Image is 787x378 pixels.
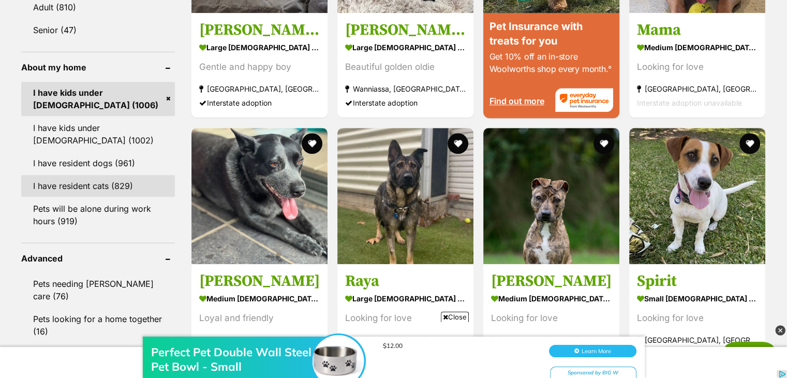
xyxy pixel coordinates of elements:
div: Interstate adoption [345,96,466,110]
button: favourite [448,133,468,154]
a: [PERSON_NAME] [PERSON_NAME], the greyhound large [DEMOGRAPHIC_DATA] Dog Beautiful golden oldie Wa... [337,13,473,118]
strong: small [DEMOGRAPHIC_DATA] Dog [637,291,758,306]
img: close_grey_3x.png [775,325,785,336]
div: Interstate adoption [199,96,320,110]
h3: Spirit [637,271,758,291]
h3: [PERSON_NAME], the greyhound [199,21,320,40]
a: Mama medium [DEMOGRAPHIC_DATA] Dog Looking for love [GEOGRAPHIC_DATA], [GEOGRAPHIC_DATA] Intersta... [629,13,765,118]
div: Beautiful golden oldie [345,61,466,75]
a: I have resident dogs (961) [21,152,175,174]
span: Close [441,312,469,322]
span: Interstate adoption unavailable [637,99,742,108]
a: Senior (47) [21,19,175,41]
h3: [PERSON_NAME] [199,271,320,291]
strong: medium [DEMOGRAPHIC_DATA] Dog [637,40,758,55]
img: Perfect Pet Double Wall Steel Pet Bowl - Small [313,19,364,71]
button: Learn More [549,29,636,41]
strong: medium [DEMOGRAPHIC_DATA] Dog [199,291,320,306]
header: Advanced [21,254,175,263]
button: favourite [302,133,322,154]
a: Pets needing [PERSON_NAME] care (76) [21,273,175,307]
div: Loyal and friendly [199,311,320,325]
h3: Raya [345,271,466,291]
img: Spirit - Jack Russell Terrier Dog [629,128,765,264]
strong: [GEOGRAPHIC_DATA], [GEOGRAPHIC_DATA] [637,82,758,96]
div: Perfect Pet Double Wall Steel Pet Bowl - Small [151,29,317,58]
div: Looking for love [637,311,758,325]
div: Looking for love [637,61,758,75]
div: Looking for love [491,311,612,325]
img: Edna - American Staffordshire Terrier Dog [483,128,619,264]
h3: [PERSON_NAME] [PERSON_NAME], the greyhound [345,21,466,40]
h3: [PERSON_NAME] [491,271,612,291]
img: Raya - German Shepherd Dog [337,128,473,264]
a: I have kids under [DEMOGRAPHIC_DATA] (1006) [21,82,175,116]
div: Gentle and happy boy [199,61,320,75]
button: favourite [593,133,614,154]
div: $12.00 [383,26,538,34]
a: I have kids under [DEMOGRAPHIC_DATA] (1002) [21,117,175,151]
div: Looking for love [345,311,466,325]
button: favourite [739,133,760,154]
strong: large [DEMOGRAPHIC_DATA] Dog [199,40,320,55]
header: About my home [21,63,175,72]
img: Bowie - Australian Stumpy Tail Cattle Dog [191,128,328,264]
strong: large [DEMOGRAPHIC_DATA] Dog [345,40,466,55]
a: [PERSON_NAME], the greyhound large [DEMOGRAPHIC_DATA] Dog Gentle and happy boy [GEOGRAPHIC_DATA],... [191,13,328,118]
a: Pets looking for a home together (16) [21,308,175,342]
strong: large [DEMOGRAPHIC_DATA] Dog [345,291,466,306]
a: I have resident cats (829) [21,175,175,197]
div: Sponsored by BIG W [550,51,636,64]
h3: Mama [637,21,758,40]
strong: medium [DEMOGRAPHIC_DATA] Dog [491,291,612,306]
a: Pets will be alone during work hours (919) [21,198,175,232]
strong: [GEOGRAPHIC_DATA], [GEOGRAPHIC_DATA] [199,82,320,96]
strong: Wanniassa, [GEOGRAPHIC_DATA] [345,82,466,96]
